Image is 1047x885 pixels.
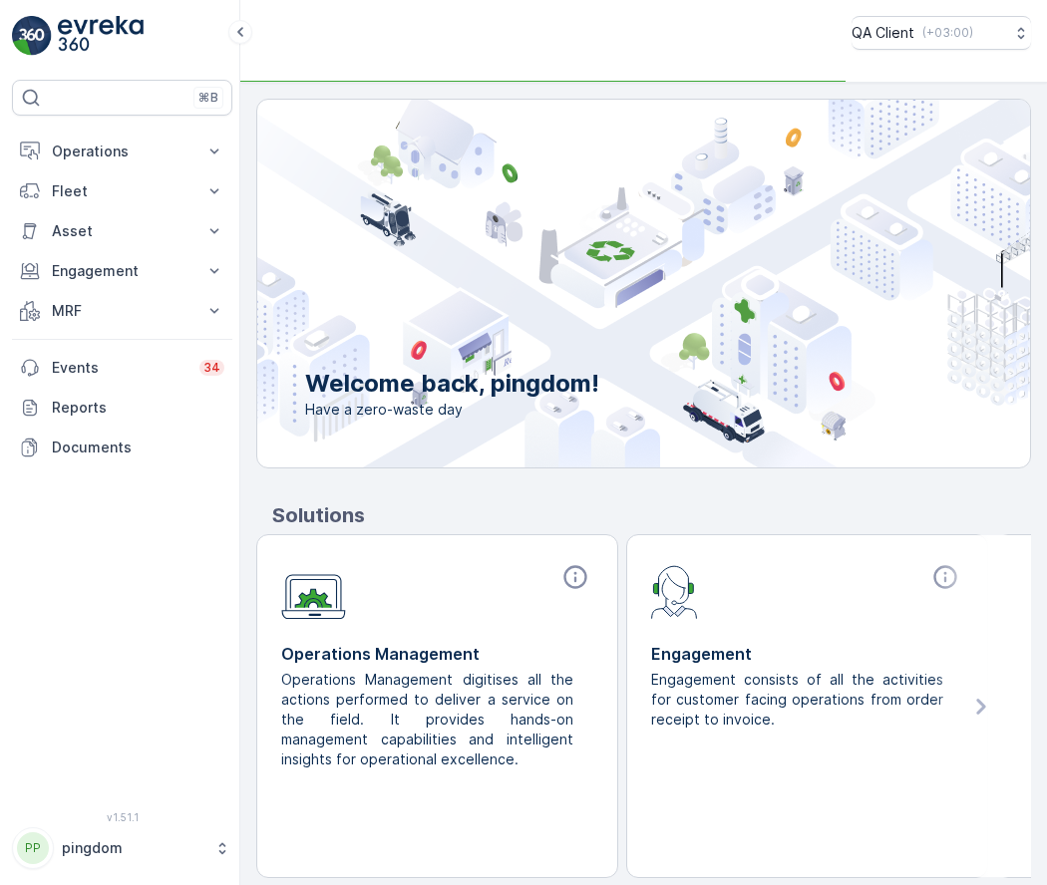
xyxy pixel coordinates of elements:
span: Have a zero-waste day [305,400,599,420]
img: logo [12,16,52,56]
p: Welcome back, pingdom! [305,368,599,400]
img: module-icon [651,563,698,619]
span: v 1.51.1 [12,811,232,823]
p: Operations Management [281,642,593,666]
button: QA Client(+03:00) [852,16,1031,50]
p: Events [52,358,187,378]
p: MRF [52,301,192,321]
p: Engagement consists of all the activities for customer facing operations from order receipt to in... [651,670,947,730]
p: Operations [52,142,192,161]
a: Events34 [12,348,232,388]
button: Fleet [12,171,232,211]
p: Engagement [651,642,963,666]
p: Asset [52,221,192,241]
button: Engagement [12,251,232,291]
button: PPpingdom [12,827,232,869]
img: module-icon [281,563,346,620]
a: Documents [12,428,232,467]
img: city illustration [168,100,1030,467]
p: QA Client [852,23,914,43]
p: Reports [52,398,224,418]
p: Fleet [52,181,192,201]
a: Reports [12,388,232,428]
p: Engagement [52,261,192,281]
p: Operations Management digitises all the actions performed to deliver a service on the field. It p... [281,670,577,769]
p: pingdom [62,838,204,858]
p: ⌘B [198,90,218,106]
img: logo_light-DOdMpM7g.png [58,16,144,56]
div: PP [17,832,49,864]
button: MRF [12,291,232,331]
p: Solutions [272,500,1031,530]
p: Documents [52,438,224,457]
p: 34 [203,360,220,376]
button: Operations [12,132,232,171]
p: ( +03:00 ) [922,25,973,41]
button: Asset [12,211,232,251]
